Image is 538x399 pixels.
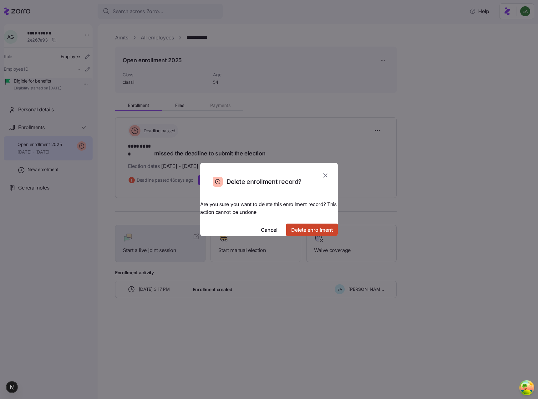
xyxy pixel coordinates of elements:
[256,224,282,236] button: Cancel
[291,226,333,234] span: Delete enrollment
[200,200,338,216] span: Are you sure you want to delete this enrollment record? This action cannot be undone
[520,381,533,394] button: Open Tanstack query devtools
[261,226,277,234] span: Cancel
[226,178,302,186] h2: Delete enrollment record?
[286,224,338,236] button: Delete enrollment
